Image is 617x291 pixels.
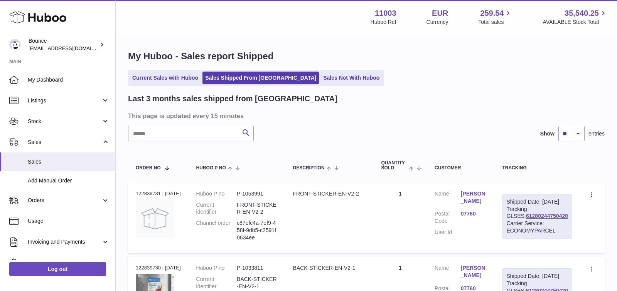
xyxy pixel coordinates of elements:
[128,94,337,104] h2: Last 3 months sales shipped from [GEOGRAPHIC_DATA]
[28,158,110,166] span: Sales
[196,276,237,290] dt: Current identifier
[381,161,407,171] span: Quantity Sold
[28,118,101,125] span: Stock
[136,190,181,197] div: 122839731 | [DATE]
[502,194,572,239] div: Tracking GLSES:
[136,166,161,171] span: Order No
[28,76,110,84] span: My Dashboard
[565,8,599,18] span: 35,540.25
[502,166,572,171] div: Tracking
[461,264,487,279] a: [PERSON_NAME]
[28,259,110,266] span: Cases
[526,213,568,219] a: 61280244750420
[196,201,237,216] dt: Current identifier
[28,197,101,204] span: Orders
[375,8,396,18] strong: 11003
[9,39,21,50] img: collateral@usebounce.com
[427,18,448,26] div: Currency
[435,229,461,236] dt: User Id
[371,18,396,26] div: Huboo Ref
[28,97,101,104] span: Listings
[196,190,237,197] dt: Huboo P no
[128,112,603,120] h3: This page is updated every 15 minutes
[28,217,110,225] span: Usage
[588,130,605,137] span: entries
[478,18,512,26] span: Total sales
[202,72,319,84] a: Sales Shipped From [GEOGRAPHIC_DATA]
[136,264,181,271] div: 122839730 | [DATE]
[435,264,461,281] dt: Name
[237,190,277,197] dd: P-1053991
[28,238,101,246] span: Invoicing and Payments
[374,182,427,253] td: 1
[435,210,461,225] dt: Postal Code
[237,264,277,272] dd: P-1033811
[543,8,608,26] a: 35,540.25 AVAILABLE Stock Total
[543,18,608,26] span: AVAILABLE Stock Total
[237,219,277,241] dd: c87efc4a-7ef9-458f-9db5-c2591f0634ee
[540,130,555,137] label: Show
[136,199,174,238] img: no-photo.jpg
[237,276,277,290] dd: BACK-STICKER-EN-V2-1
[237,201,277,216] dd: FRONT-STICKER-EN-V2-2
[293,190,366,197] div: FRONT-STICKER-EN-V2-2
[480,8,504,18] span: 259.54
[435,190,461,207] dt: Name
[130,72,201,84] a: Current Sales with Huboo
[435,166,487,171] div: Customer
[28,139,101,146] span: Sales
[9,262,106,276] a: Log out
[196,264,237,272] dt: Huboo P no
[293,264,366,272] div: BACK-STICKER-EN-V2-1
[320,72,382,84] a: Sales Not With Huboo
[29,45,113,51] span: [EMAIL_ADDRESS][DOMAIN_NAME]
[506,220,568,234] div: Carrier Service: ECONOMYPARCEL
[432,8,448,18] strong: EUR
[461,190,487,205] a: [PERSON_NAME]
[28,177,110,184] span: Add Manual Order
[478,8,512,26] a: 259.54 Total sales
[196,219,237,241] dt: Channel order
[128,50,605,62] h1: My Huboo - Sales report Shipped
[29,37,98,52] div: Bounce
[196,166,226,171] span: Huboo P no
[506,198,568,206] div: Shipped Date: [DATE]
[506,273,568,280] div: Shipped Date: [DATE]
[461,210,487,217] a: 07760
[293,166,325,171] span: Description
